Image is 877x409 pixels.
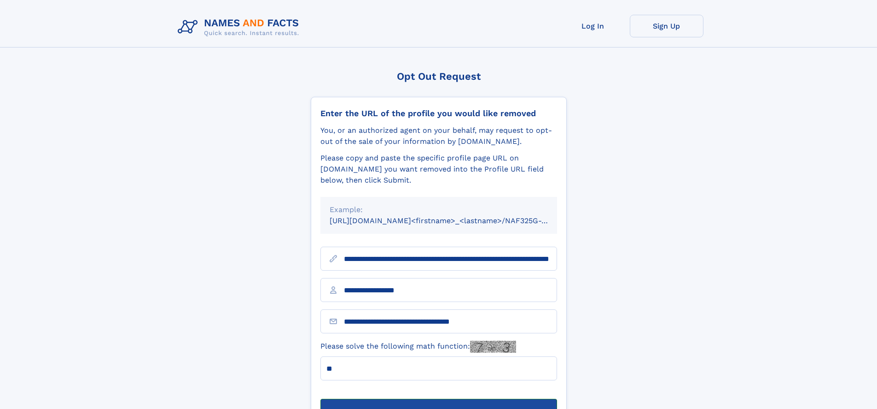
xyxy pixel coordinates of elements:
[630,15,703,37] a: Sign Up
[174,15,307,40] img: Logo Names and Facts
[311,71,567,82] div: Opt Out Request
[320,153,557,186] div: Please copy and paste the specific profile page URL on [DOMAIN_NAME] you want removed into the Pr...
[330,216,575,225] small: [URL][DOMAIN_NAME]<firstname>_<lastname>/NAF325G-xxxxxxxx
[556,15,630,37] a: Log In
[320,108,557,119] div: Enter the URL of the profile you would like removed
[320,341,516,353] label: Please solve the following math function:
[330,204,548,215] div: Example:
[320,125,557,147] div: You, or an authorized agent on your behalf, may request to opt-out of the sale of your informatio...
